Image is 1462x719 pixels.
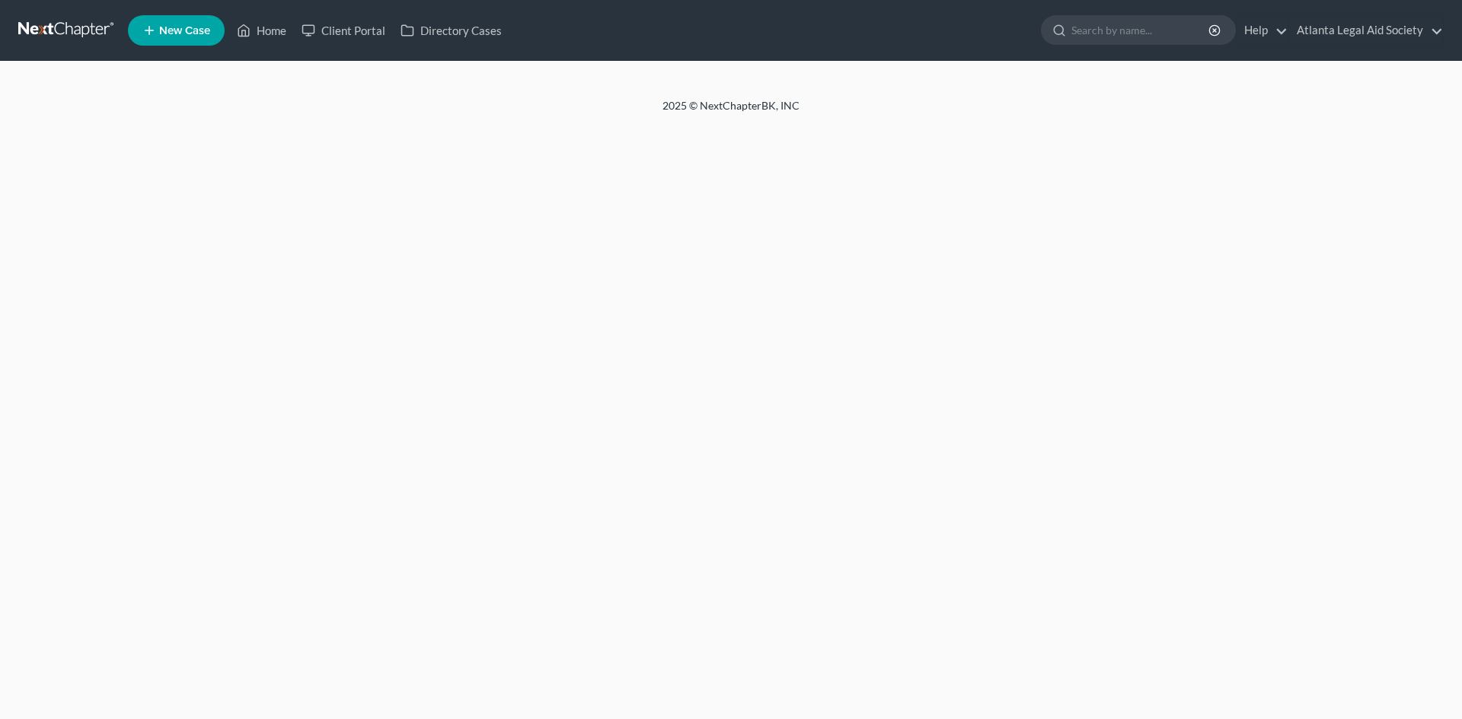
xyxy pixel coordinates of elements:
a: Directory Cases [393,17,509,44]
span: New Case [159,25,210,37]
a: Atlanta Legal Aid Society [1289,17,1443,44]
a: Home [229,17,294,44]
input: Search by name... [1071,16,1211,44]
a: Client Portal [294,17,393,44]
a: Help [1237,17,1288,44]
div: 2025 © NextChapterBK, INC [297,98,1165,126]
